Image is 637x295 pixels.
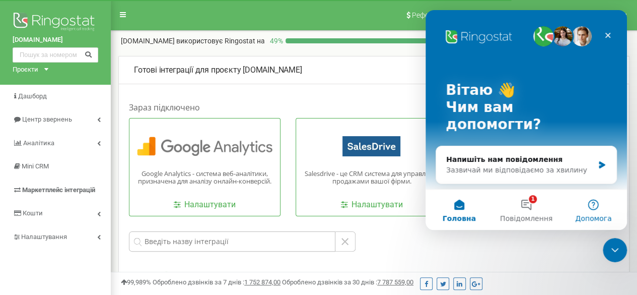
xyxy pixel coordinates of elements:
[412,11,486,19] span: Реферальна програма
[244,278,280,286] u: 1 752 874,00
[426,10,627,230] iframe: Intercom live chat
[134,65,241,75] span: Готові інтеграції для проєкту
[377,278,413,286] u: 7 787 559,00
[13,35,98,45] a: [DOMAIN_NAME]
[251,267,264,282] button: CRM
[340,199,402,211] a: Налаштувати
[23,139,54,147] span: Аналiтика
[402,267,468,282] button: Оптимізація конверсії
[176,37,265,45] span: використовує Ringostat на
[23,209,43,217] span: Кошти
[174,199,236,211] a: Налаштувати
[478,267,559,282] button: Відправлення повідомлень
[603,238,627,262] iframe: Intercom live chat
[137,170,272,186] p: Google Analytics - система веб-аналітики, призначена для аналізу онлайн-конверсій.
[129,231,335,252] input: Введіть назву інтеграції
[265,36,286,46] p: 49 %
[153,278,280,286] span: Оброблено дзвінків за 7 днів :
[22,162,49,170] span: Mini CRM
[274,267,332,282] button: Системи аналітики
[134,65,614,76] p: [DOMAIN_NAME]
[129,102,619,113] h1: Зараз підключено
[282,278,413,286] span: Оброблено дзвінків за 30 днів :
[22,186,95,194] span: Маркетплейс інтеграцій
[18,92,47,100] span: Дашборд
[129,267,167,283] button: Усі інтеграції
[21,233,67,241] span: Налаштування
[13,10,98,35] img: Ringostat logo
[342,267,392,282] button: CMS/Site builders
[121,278,151,286] span: 99,989%
[304,170,439,186] p: Salesdrive - це CRM система для управління продажами вашої фірми.
[177,267,241,282] button: Управління ставками
[13,65,38,75] div: Проєкти
[13,47,98,63] input: Пошук за номером
[121,36,265,46] p: [DOMAIN_NAME]
[22,115,72,123] span: Центр звернень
